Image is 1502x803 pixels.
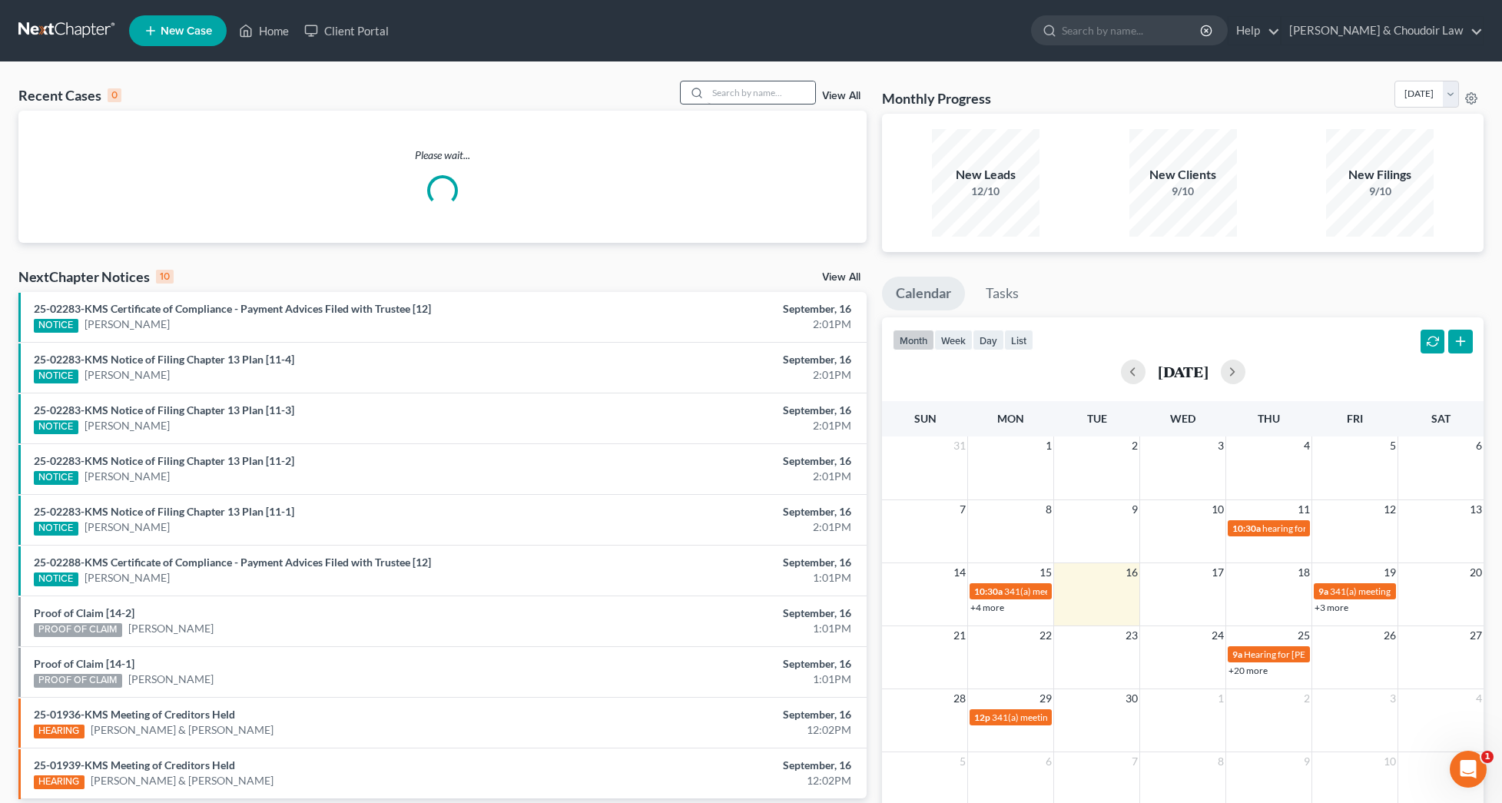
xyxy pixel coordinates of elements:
[1038,626,1053,645] span: 22
[34,758,235,771] a: 25-01939-KMS Meeting of Creditors Held
[972,277,1033,310] a: Tasks
[161,25,212,37] span: New Case
[85,418,170,433] a: [PERSON_NAME]
[18,86,121,105] div: Recent Cases
[1129,166,1237,184] div: New Clients
[589,722,851,738] div: 12:02PM
[34,454,294,467] a: 25-02283-KMS Notice of Filing Chapter 13 Plan [11-2]
[952,689,967,708] span: 28
[108,88,121,102] div: 0
[34,606,134,619] a: Proof of Claim [14-2]
[1044,436,1053,455] span: 1
[34,403,294,416] a: 25-02283-KMS Notice of Filing Chapter 13 Plan [11-3]
[1228,17,1280,45] a: Help
[589,317,851,332] div: 2:01PM
[1170,412,1195,425] span: Wed
[1302,752,1311,771] span: 9
[1129,184,1237,199] div: 9/10
[589,773,851,788] div: 12:02PM
[932,184,1039,199] div: 12/10
[1087,412,1107,425] span: Tue
[589,672,851,687] div: 1:01PM
[589,504,851,519] div: September, 16
[1347,412,1363,425] span: Fri
[1210,563,1225,582] span: 17
[934,330,973,350] button: week
[589,555,851,570] div: September, 16
[1124,626,1139,645] span: 23
[1210,626,1225,645] span: 24
[1262,523,1381,534] span: hearing for [PERSON_NAME]
[1326,184,1434,199] div: 9/10
[1330,586,1478,597] span: 341(a) meeting for [PERSON_NAME]
[34,471,78,485] div: NOTICE
[589,418,851,433] div: 2:01PM
[970,602,1004,613] a: +4 more
[34,775,85,789] div: HEARING
[973,330,1004,350] button: day
[85,367,170,383] a: [PERSON_NAME]
[882,277,965,310] a: Calendar
[1481,751,1494,763] span: 1
[589,606,851,621] div: September, 16
[85,570,170,586] a: [PERSON_NAME]
[34,370,78,383] div: NOTICE
[589,301,851,317] div: September, 16
[1468,563,1484,582] span: 20
[34,572,78,586] div: NOTICE
[589,656,851,672] div: September, 16
[34,302,431,315] a: 25-02283-KMS Certificate of Compliance - Payment Advices Filed with Trustee [12]
[1326,166,1434,184] div: New Filings
[952,563,967,582] span: 14
[589,570,851,586] div: 1:01PM
[1382,752,1398,771] span: 10
[589,707,851,722] div: September, 16
[992,712,1140,723] span: 341(a) meeting for [PERSON_NAME]
[1044,500,1053,519] span: 8
[34,505,294,518] a: 25-02283-KMS Notice of Filing Chapter 13 Plan [11-1]
[1158,363,1209,380] h2: [DATE]
[1388,436,1398,455] span: 5
[708,81,815,104] input: Search by name...
[914,412,937,425] span: Sun
[1382,563,1398,582] span: 19
[1296,500,1311,519] span: 11
[1038,563,1053,582] span: 15
[297,17,396,45] a: Client Portal
[34,708,235,721] a: 25-01936-KMS Meeting of Creditors Held
[1004,330,1033,350] button: list
[1124,563,1139,582] span: 16
[589,621,851,636] div: 1:01PM
[1388,689,1398,708] span: 3
[589,367,851,383] div: 2:01PM
[1302,436,1311,455] span: 4
[1468,500,1484,519] span: 13
[1474,436,1484,455] span: 6
[34,353,294,366] a: 25-02283-KMS Notice of Filing Chapter 13 Plan [11-4]
[1130,436,1139,455] span: 2
[1468,626,1484,645] span: 27
[1296,626,1311,645] span: 25
[1296,563,1311,582] span: 18
[1232,649,1242,660] span: 9a
[1282,17,1483,45] a: [PERSON_NAME] & Choudoir Law
[156,270,174,284] div: 10
[974,586,1003,597] span: 10:30a
[1431,412,1451,425] span: Sat
[1382,626,1398,645] span: 26
[231,17,297,45] a: Home
[1315,602,1348,613] a: +3 more
[1302,689,1311,708] span: 2
[128,621,214,636] a: [PERSON_NAME]
[128,672,214,687] a: [PERSON_NAME]
[589,469,851,484] div: 2:01PM
[1318,586,1328,597] span: 9a
[18,267,174,286] div: NextChapter Notices
[1450,751,1487,788] iframe: Intercom live chat
[1038,689,1053,708] span: 29
[589,352,851,367] div: September, 16
[85,317,170,332] a: [PERSON_NAME]
[1216,689,1225,708] span: 1
[1244,649,1364,660] span: Hearing for [PERSON_NAME]
[882,89,991,108] h3: Monthly Progress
